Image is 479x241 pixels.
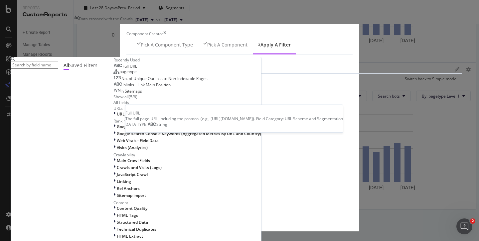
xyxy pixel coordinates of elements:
div: Content [113,200,261,205]
span: Technical Duplicates [117,226,156,232]
div: Component Creator [126,31,163,37]
div: The full page URL, including the protocol (e.g., [URL][DOMAIN_NAME]). Field Category: URL Scheme ... [125,116,343,121]
button: Switch back to Simple mode [402,74,456,84]
span: Sitemap import [117,193,146,198]
div: modal [120,24,359,231]
span: Inlinks - Link Main Position [122,82,171,88]
div: All [64,62,69,69]
span: Main Crawl Fields [117,158,150,163]
div: Pick a Component [207,41,247,48]
input: Search by field name [11,61,58,69]
div: Recently Used [113,57,261,63]
div: All fields [113,100,261,105]
div: Apply a Filter [260,41,291,48]
span: Rel Anchors [117,186,140,191]
span: In Sitemaps [120,88,142,94]
span: Linking [117,179,131,184]
span: 2 [470,218,475,224]
div: Switch back to Simple mode [405,76,456,82]
span: URL Scheme and Segmentation [117,111,178,117]
div: times [163,31,166,37]
div: ( 5 / 6 ) [129,94,137,100]
div: 3 [258,41,260,47]
div: Rankings [113,118,261,124]
div: Crawlability [113,152,261,158]
span: JavaScript Crawl [117,172,148,177]
span: Google Search Console Keywords (Aggregated Metrics By URL) [117,124,236,129]
span: Structured Data [117,219,148,225]
span: Crawls and Visits (Logs) [117,165,162,170]
div: Show all [113,94,129,100]
span: No. of Unique Outlinks to Non-Indexable Pages [121,76,208,81]
iframe: Intercom live chat [456,218,472,234]
div: Saved Filters [69,62,97,69]
span: pagetype [119,69,137,74]
span: Google Search Console Keywords (Aggregated Metrics By URL and Country) [117,131,261,136]
span: Web Vitals - Field Data [117,138,159,143]
span: DATA TYPE: [125,121,147,127]
span: Full URL [122,63,137,69]
span: String [156,121,167,127]
span: Visits (Analytics) [117,145,148,150]
div: Full URL [125,110,343,116]
div: Pick a Component type [141,41,193,48]
span: HTML Extract [117,233,143,239]
span: Content Quality [117,205,147,211]
div: URLs [113,106,261,111]
span: HTML Tags [117,212,138,218]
